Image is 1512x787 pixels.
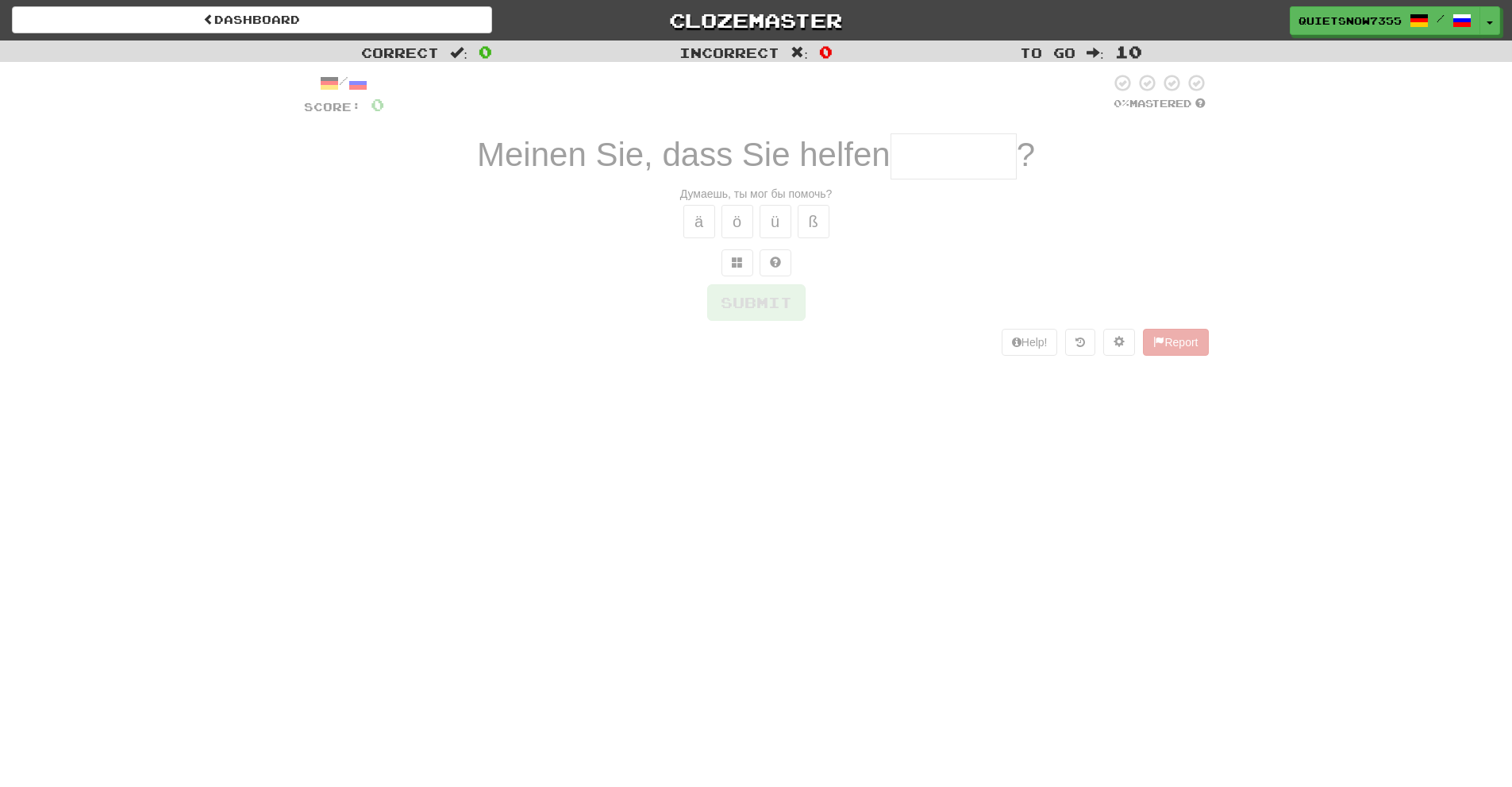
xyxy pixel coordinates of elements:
span: ? [1017,136,1035,173]
span: Meinen Sie, dass Sie helfen [477,136,891,173]
div: Mastered [1110,97,1209,111]
button: Round history (alt+y) [1065,329,1095,356]
div: Думаешь, ты мог бы помочь? [304,186,1209,202]
button: Submit [707,284,806,321]
button: Single letter hint - you only get 1 per sentence and score half the points! alt+h [760,249,791,276]
a: Dashboard [12,6,492,33]
span: Incorrect [679,44,779,60]
button: ä [683,205,715,238]
button: ö [721,205,753,238]
button: Switch sentence to multiple choice alt+p [721,249,753,276]
span: 0 % [1114,97,1129,110]
span: Correct [361,44,439,60]
div: / [304,73,384,93]
span: / [1437,13,1445,24]
span: To go [1020,44,1075,60]
span: 0 [479,42,492,61]
span: 0 [371,95,384,114]
span: 10 [1115,42,1142,61]
span: QuietSnow7355 [1298,14,1402,28]
a: QuietSnow7355 / [1290,6,1480,35]
span: : [1087,46,1104,60]
button: ü [760,205,791,238]
span: 0 [819,42,833,61]
button: ß [798,205,829,238]
span: : [791,46,808,60]
button: Report [1143,329,1208,356]
button: Help! [1002,329,1058,356]
span: : [450,46,467,60]
a: Clozemaster [516,6,996,34]
span: Score: [304,100,361,114]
